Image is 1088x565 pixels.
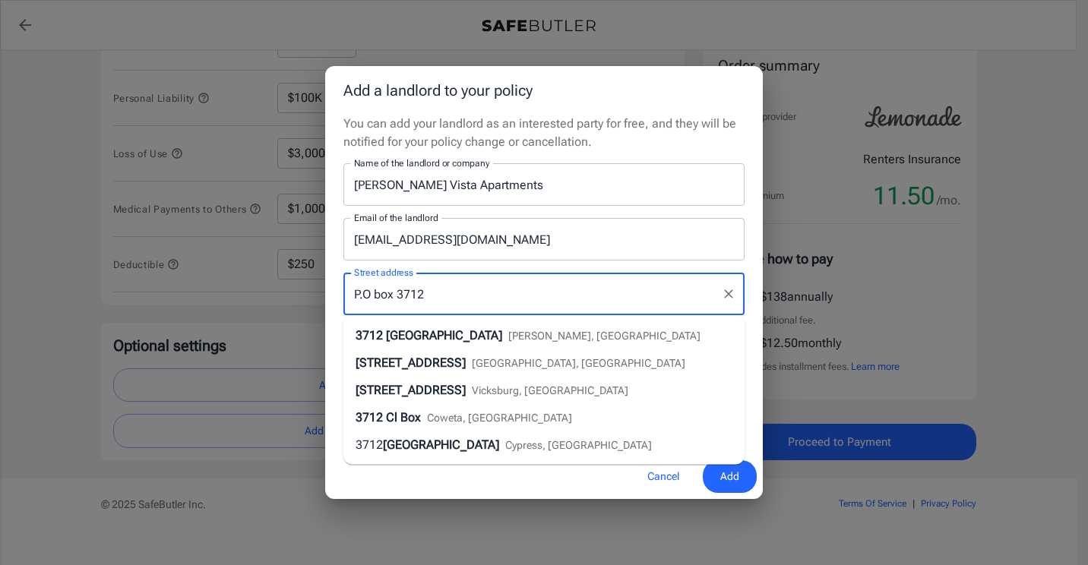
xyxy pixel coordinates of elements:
button: Cancel [630,460,697,493]
button: Add [703,460,757,493]
label: Street address [354,266,413,279]
span: [GEOGRAPHIC_DATA] [386,328,502,342]
span: [GEOGRAPHIC_DATA] [383,437,499,452]
span: Vicksburg, [GEOGRAPHIC_DATA] [472,384,628,396]
label: Email of the landlord [354,211,438,224]
h2: Add a landlord to your policy [325,66,763,115]
label: Name of the landlord or company [354,156,489,169]
span: 3712 [356,437,383,452]
span: [GEOGRAPHIC_DATA], [GEOGRAPHIC_DATA] [472,357,685,369]
p: You can add your landlord as an interested party for free, and they will be notified for your pol... [343,115,745,151]
span: Cypress, [GEOGRAPHIC_DATA] [505,439,652,451]
span: [STREET_ADDRESS] [356,355,466,370]
span: 3712 Cl Box [356,410,421,425]
span: Add [720,467,739,486]
span: [STREET_ADDRESS] [356,383,466,397]
button: Clear [718,283,739,305]
span: Coweta, [GEOGRAPHIC_DATA] [427,412,572,424]
span: [PERSON_NAME], [GEOGRAPHIC_DATA] [508,330,701,342]
span: 3712 [356,328,383,342]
